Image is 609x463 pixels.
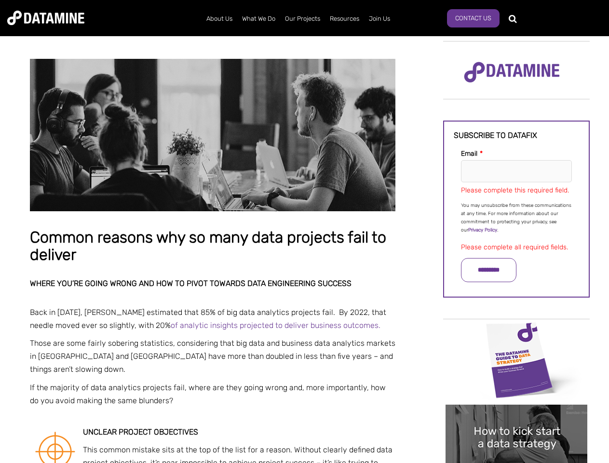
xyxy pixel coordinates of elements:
[454,131,579,140] h3: Subscribe to datafix
[458,55,566,89] img: Datamine Logo No Strapline - Purple
[468,227,497,233] a: Privacy Policy
[237,6,280,31] a: What We Do
[364,6,395,31] a: Join Us
[30,337,395,376] p: Those are some fairly sobering statistics, considering that big data and business data analytics ...
[461,202,572,234] p: You may unsubscribe from these communications at any time. For more information about our commitm...
[30,306,395,332] p: Back in [DATE], [PERSON_NAME] estimated that 85% of big data analytics projects fail. By 2022, th...
[30,381,395,407] p: If the majority of data analytics projects fail, where are they going wrong and, more importantly...
[30,229,395,263] h1: Common reasons why so many data projects fail to deliver
[30,279,395,288] h2: Where you’re going wrong and how to pivot towards data engineering success
[461,243,568,251] label: Please complete all required fields.
[325,6,364,31] a: Resources
[30,59,395,211] img: Common reasons why so many data projects fail to deliver
[83,427,198,436] strong: Unclear project objectives
[7,11,84,25] img: Datamine
[461,150,477,158] span: Email
[446,320,587,400] img: Data Strategy Cover thumbnail
[202,6,237,31] a: About Us
[171,321,380,330] a: of analytic insights projected to deliver business outcomes.
[280,6,325,31] a: Our Projects
[447,9,500,27] a: Contact Us
[461,186,569,194] label: Please complete this required field.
